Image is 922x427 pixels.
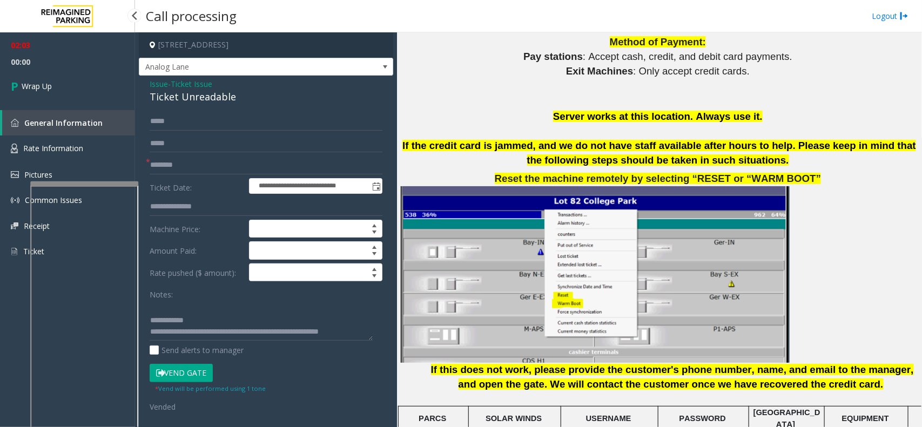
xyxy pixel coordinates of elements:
[486,414,542,423] span: SOLAR WINDS
[11,119,19,127] img: 'icon'
[150,285,173,300] label: Notes:
[566,65,633,77] span: Exit Machines
[25,195,82,205] span: Common Issues
[842,414,889,423] span: EQUIPMENT
[147,241,246,260] label: Amount Paid:
[22,80,52,92] span: Wrap Up
[11,196,19,205] img: 'icon'
[140,3,242,29] h3: Call processing
[24,221,50,231] span: Receipt
[147,220,246,238] label: Machine Price:
[367,250,382,259] span: Decrease value
[11,247,18,256] img: 'icon'
[419,414,446,423] span: PARCS
[495,173,821,184] span: Reset the machine remotely by selecting “RESET or “WARM BOOT”
[679,414,726,423] span: PASSWORD
[150,364,213,382] button: Vend Gate
[872,10,908,22] a: Logout
[11,144,18,153] img: 'icon'
[633,65,750,77] span: : Only accept credit cards.
[367,242,382,250] span: Increase value
[11,171,19,178] img: 'icon'
[24,118,103,128] span: General Information
[150,344,244,356] label: Send alerts to manager
[370,179,382,194] span: Toggle popup
[367,229,382,238] span: Decrease value
[553,111,763,122] span: Server works at this location. Always use it.
[168,79,212,89] span: -
[523,51,583,62] span: Pay stations
[610,36,706,48] span: Method of Payment:
[11,222,18,229] img: 'icon'
[367,220,382,229] span: Increase value
[139,32,393,58] h4: [STREET_ADDRESS]
[550,378,884,390] span: We will contact the customer once we have recovered the credit card.
[367,264,382,273] span: Increase value
[583,51,792,62] span: : Accept cash, credit, and debit card payments.
[147,178,246,194] label: Ticket Date:
[402,140,916,166] span: If the credit card is jammed, and we do not have staff available after hours to help. Please keep...
[150,90,382,104] div: Ticket Unreadable
[150,402,176,412] span: Vended
[147,263,246,282] label: Rate pushed ($ amount):
[401,186,790,363] img: 6a5207beee5048beaeece4d904780550.jpg
[24,170,52,180] span: Pictures
[900,10,908,22] img: logout
[586,414,631,423] span: USERNAME
[23,246,44,256] span: Ticket
[150,78,168,90] span: Issue
[2,110,135,135] a: General Information
[23,143,83,153] span: Rate Information
[155,384,266,392] small: Vend will be performed using 1 tone
[139,58,342,76] span: Analog Lane
[431,364,914,390] span: If this does not work, please provide the customer's phone number, name, and email to the manager...
[171,78,212,90] span: Ticket Issue
[367,273,382,281] span: Decrease value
